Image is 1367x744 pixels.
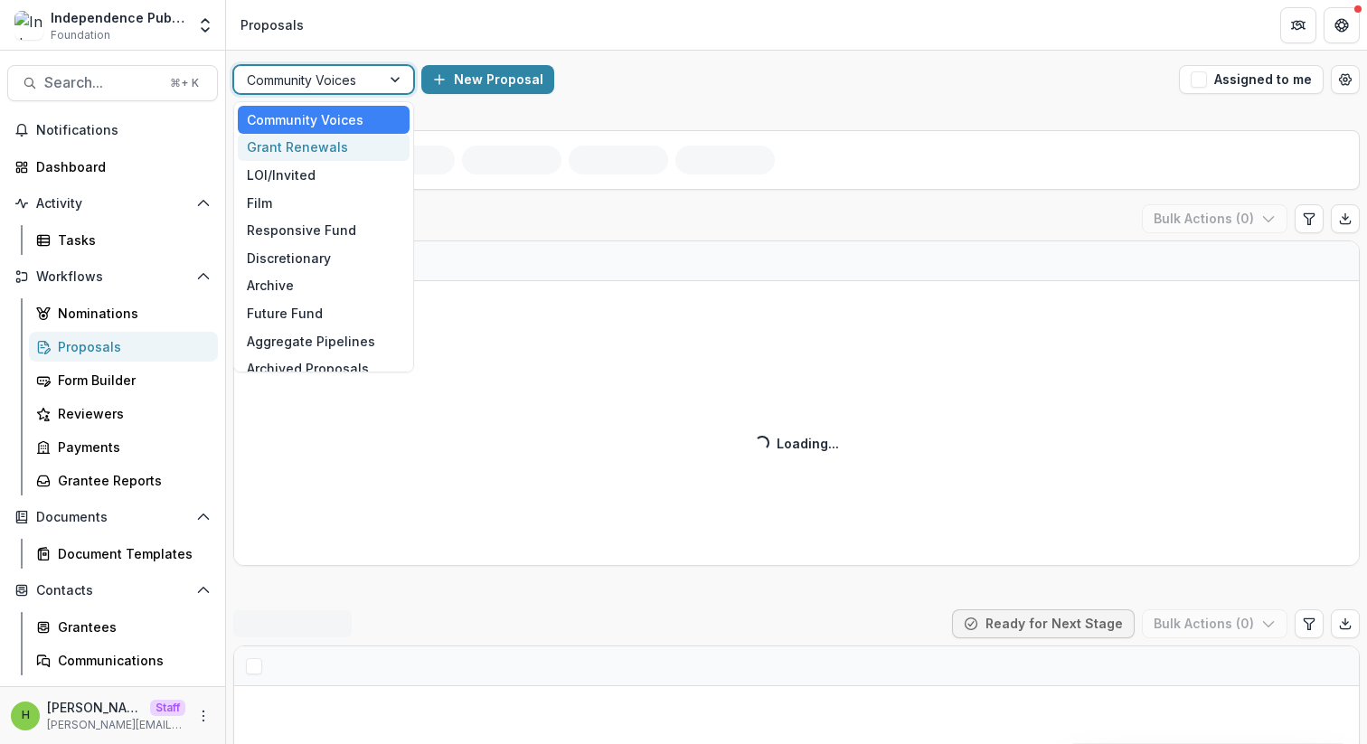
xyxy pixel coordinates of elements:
div: Grantees [58,617,203,636]
div: Proposals [58,337,203,356]
a: Grantee Reports [29,466,218,495]
a: Tasks [29,225,218,255]
button: Open Workflows [7,262,218,291]
a: Reviewers [29,399,218,429]
a: Form Builder [29,365,218,395]
p: [PERSON_NAME][EMAIL_ADDRESS][DOMAIN_NAME] [47,717,185,733]
a: Grantees [29,612,218,642]
a: Communications [29,645,218,675]
div: Document Templates [58,544,203,563]
div: Reviewers [58,404,203,423]
nav: breadcrumb [233,12,311,38]
button: More [193,705,214,727]
div: Film [238,189,410,217]
button: Open table manager [1331,65,1360,94]
div: Community Voices [238,106,410,134]
span: Contacts [36,583,189,598]
img: Independence Public Media Foundation [14,11,43,40]
button: New Proposal [421,65,554,94]
button: Open Documents [7,503,218,532]
span: Documents [36,510,189,525]
button: Notifications [7,116,218,145]
button: Open Contacts [7,576,218,605]
div: Communications [58,651,203,670]
div: Archived Proposals [238,354,410,382]
div: ⌘ + K [166,73,203,93]
div: Nominations [58,304,203,323]
div: Discretionary [238,244,410,272]
button: Open entity switcher [193,7,218,43]
div: Grant Renewals [238,134,410,162]
div: Tasks [58,231,203,250]
a: Proposals [29,332,218,362]
span: Workflows [36,269,189,285]
a: Payments [29,432,218,462]
a: Document Templates [29,539,218,569]
button: Open Activity [7,189,218,218]
button: Open Data & Reporting [7,683,218,711]
div: Proposals [240,15,304,34]
div: Responsive Fund [238,216,410,244]
button: Get Help [1324,7,1360,43]
button: Assigned to me [1179,65,1324,94]
div: Aggregate Pipelines [238,327,410,355]
button: Partners [1280,7,1316,43]
div: Form Builder [58,371,203,390]
span: Notifications [36,123,211,138]
div: Independence Public Media Foundation [51,8,185,27]
p: Staff [150,700,185,716]
div: Grantee Reports [58,471,203,490]
p: [PERSON_NAME] [47,698,143,717]
span: Foundation [51,27,110,43]
button: Search... [7,65,218,101]
div: Archive [238,272,410,300]
div: Dashboard [36,157,203,176]
a: Dashboard [7,152,218,182]
a: Nominations [29,298,218,328]
div: Himanshu [22,710,30,721]
span: Search... [44,74,159,91]
div: Future Fund [238,299,410,327]
div: LOI/Invited [238,161,410,189]
div: Payments [58,438,203,457]
span: Activity [36,196,189,212]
